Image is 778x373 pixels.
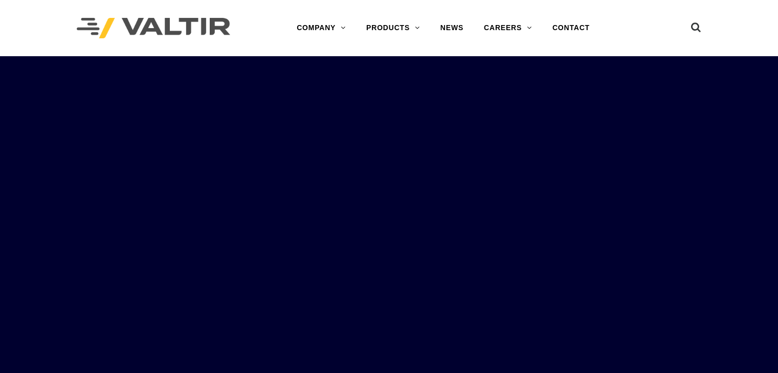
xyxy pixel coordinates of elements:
[474,18,542,38] a: CAREERS
[430,18,474,38] a: NEWS
[77,18,230,39] img: Valtir
[286,18,356,38] a: COMPANY
[542,18,600,38] a: CONTACT
[356,18,430,38] a: PRODUCTS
